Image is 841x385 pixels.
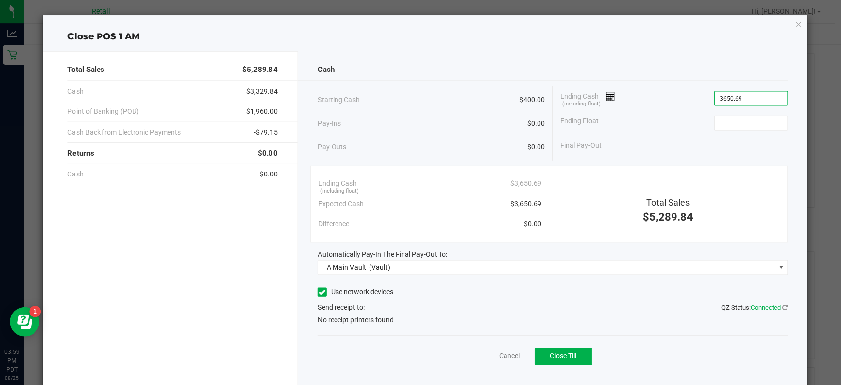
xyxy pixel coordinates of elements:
span: Final Pay-Out [559,140,600,150]
label: Use network devices [317,286,392,296]
span: $5,289.84 [242,64,277,75]
span: Cash [67,169,83,179]
span: Expected Cash [317,198,363,209]
span: Cash [67,86,83,96]
span: Cash Back from Electronic Payments [67,127,180,137]
button: Close Till [533,347,590,364]
iframe: Resource center [10,306,39,336]
a: Cancel [498,350,518,360]
span: $0.00 [526,141,543,152]
span: (including float) [319,187,358,195]
span: $0.00 [257,147,277,159]
span: QZ Status: [719,303,786,310]
span: No receipt printers found [317,314,393,324]
span: Automatically Pay-In The Final Pay-Out To: [317,250,446,258]
span: Ending Float [559,115,597,130]
span: Difference [317,218,348,229]
span: Connected [749,303,779,310]
span: Pay-Ins [317,118,340,128]
span: Total Sales [67,64,104,75]
span: Pay-Outs [317,141,345,152]
span: $0.00 [522,218,540,229]
span: Ending Cash [559,91,614,105]
span: (Vault) [368,263,389,271]
span: $3,650.69 [509,178,540,188]
span: $400.00 [518,94,543,105]
span: $3,650.69 [509,198,540,209]
span: Total Sales [645,197,688,207]
span: (including float) [561,100,599,108]
span: $5,289.84 [641,210,692,223]
div: Returns [67,142,277,164]
span: Point of Banking (POB) [67,106,138,116]
span: -$79.15 [253,127,277,137]
span: Starting Cash [317,94,359,105]
span: Close Till [548,351,575,359]
div: Close POS 1 AM [43,30,806,43]
span: Ending Cash [317,178,356,188]
span: $0.00 [259,169,277,179]
span: $3,329.84 [246,86,277,96]
span: $1,960.00 [246,106,277,116]
span: Send receipt to: [317,302,364,310]
span: $0.00 [526,118,543,128]
iframe: Resource center unread badge [29,305,41,316]
span: Cash [317,64,334,75]
span: A Main Vault [326,263,365,271]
